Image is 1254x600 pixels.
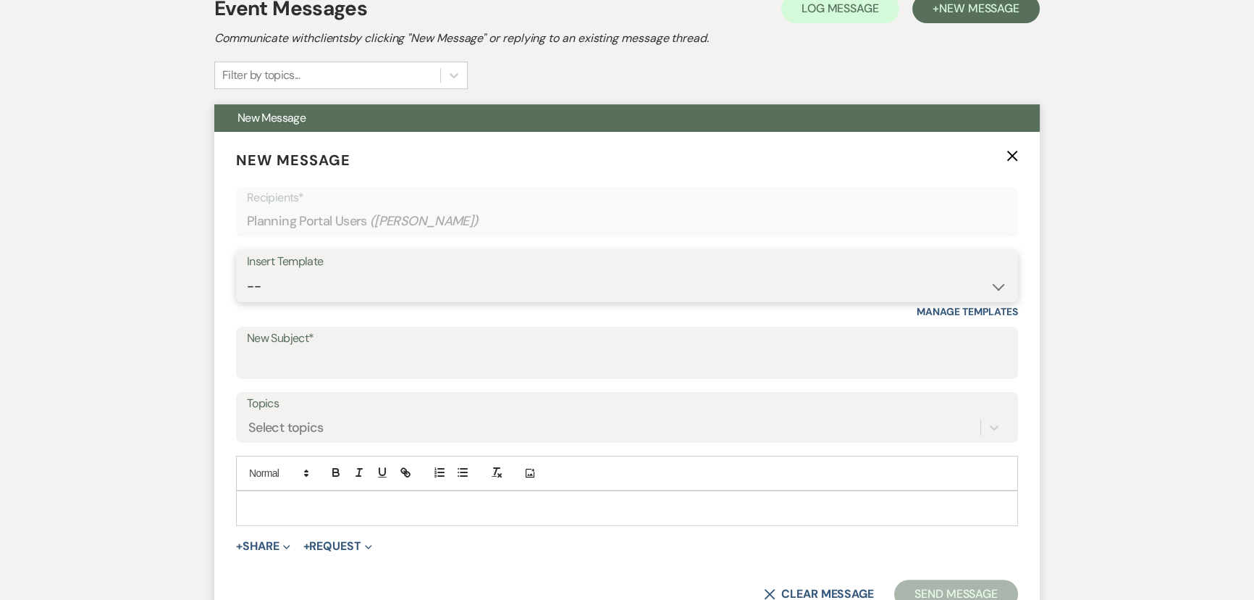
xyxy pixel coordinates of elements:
span: New Message [939,1,1019,16]
button: Share [236,541,290,552]
p: Recipients* [247,188,1007,207]
a: Manage Templates [917,305,1018,318]
span: New Message [236,151,350,170]
div: Filter by topics... [222,67,300,84]
button: Clear message [764,588,874,600]
span: ( [PERSON_NAME] ) [370,212,479,231]
button: Request [303,541,372,552]
div: Select topics [248,418,324,438]
span: Log Message [801,1,879,16]
label: Topics [247,393,1007,414]
div: Insert Template [247,251,1007,272]
span: + [236,541,243,552]
h2: Communicate with clients by clicking "New Message" or replying to an existing message thread. [214,30,1040,47]
span: + [303,541,310,552]
label: New Subject* [247,328,1007,349]
span: New Message [237,110,306,125]
div: Planning Portal Users [247,207,1007,236]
